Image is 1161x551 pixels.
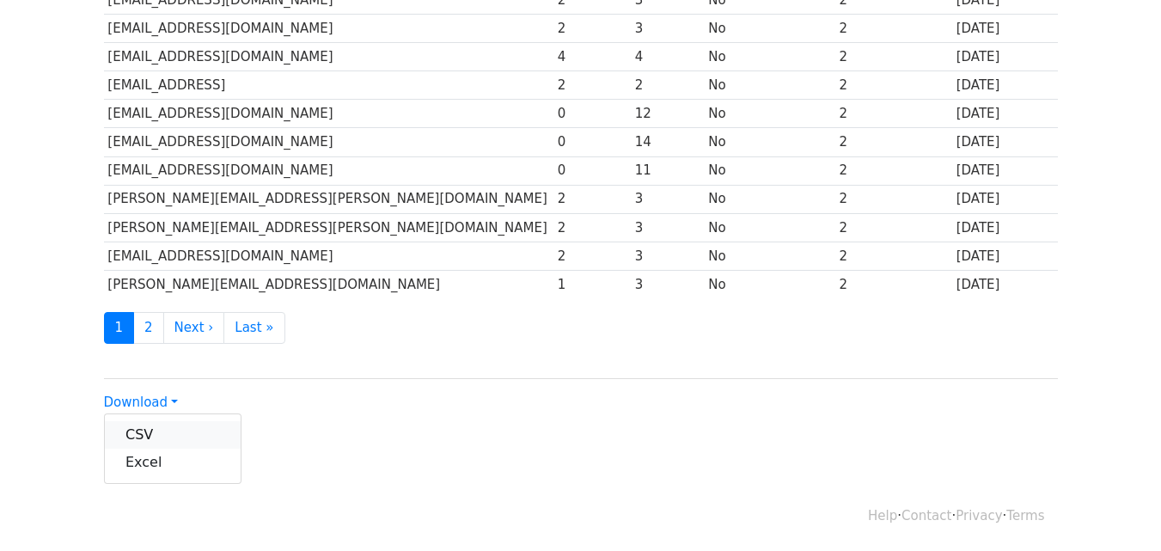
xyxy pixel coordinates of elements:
td: No [705,242,835,270]
iframe: Chat Widget [1075,468,1161,551]
td: [DATE] [952,128,1058,156]
td: 2 [631,71,705,100]
td: No [705,128,835,156]
td: 4 [631,43,705,71]
a: Terms [1006,508,1044,523]
a: 2 [133,312,164,344]
td: No [705,156,835,185]
td: [PERSON_NAME][EMAIL_ADDRESS][DOMAIN_NAME] [104,270,553,298]
td: 2 [835,100,952,128]
td: 3 [631,270,705,298]
td: 11 [631,156,705,185]
td: [EMAIL_ADDRESS][DOMAIN_NAME] [104,100,553,128]
a: Next › [163,312,225,344]
td: 2 [835,156,952,185]
td: [DATE] [952,71,1058,100]
td: 2 [835,270,952,298]
a: Contact [901,508,951,523]
td: 1 [553,270,631,298]
td: No [705,270,835,298]
td: 0 [553,128,631,156]
td: [DATE] [952,242,1058,270]
a: Excel [105,449,241,476]
td: 3 [631,213,705,242]
td: [DATE] [952,43,1058,71]
td: No [705,185,835,213]
td: [EMAIL_ADDRESS][DOMAIN_NAME] [104,43,553,71]
td: 3 [631,185,705,213]
td: [PERSON_NAME][EMAIL_ADDRESS][PERSON_NAME][DOMAIN_NAME] [104,185,553,213]
td: 4 [553,43,631,71]
td: 2 [835,43,952,71]
td: No [705,71,835,100]
td: [EMAIL_ADDRESS][DOMAIN_NAME] [104,242,553,270]
td: 2 [835,71,952,100]
td: [EMAIL_ADDRESS] [104,71,553,100]
td: 2 [835,128,952,156]
a: Help [868,508,897,523]
td: [DATE] [952,270,1058,298]
td: 0 [553,100,631,128]
td: No [705,43,835,71]
td: No [705,100,835,128]
td: No [705,15,835,43]
td: [DATE] [952,15,1058,43]
a: Last » [223,312,284,344]
td: [DATE] [952,213,1058,242]
td: 3 [631,15,705,43]
td: [DATE] [952,185,1058,213]
td: 2 [835,213,952,242]
a: Privacy [956,508,1002,523]
td: No [705,213,835,242]
a: Download [104,395,178,410]
td: 2 [835,185,952,213]
td: [EMAIL_ADDRESS][DOMAIN_NAME] [104,156,553,185]
td: 14 [631,128,705,156]
td: 12 [631,100,705,128]
td: 0 [553,156,631,185]
td: [EMAIL_ADDRESS][DOMAIN_NAME] [104,128,553,156]
td: [EMAIL_ADDRESS][DOMAIN_NAME] [104,15,553,43]
td: 2 [553,213,631,242]
td: 3 [631,242,705,270]
td: [DATE] [952,156,1058,185]
td: 2 [835,15,952,43]
td: [DATE] [952,100,1058,128]
td: 2 [553,15,631,43]
td: 2 [553,71,631,100]
a: CSV [105,421,241,449]
td: 2 [835,242,952,270]
a: 1 [104,312,135,344]
td: 2 [553,242,631,270]
td: [PERSON_NAME][EMAIL_ADDRESS][PERSON_NAME][DOMAIN_NAME] [104,213,553,242]
td: 2 [553,185,631,213]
